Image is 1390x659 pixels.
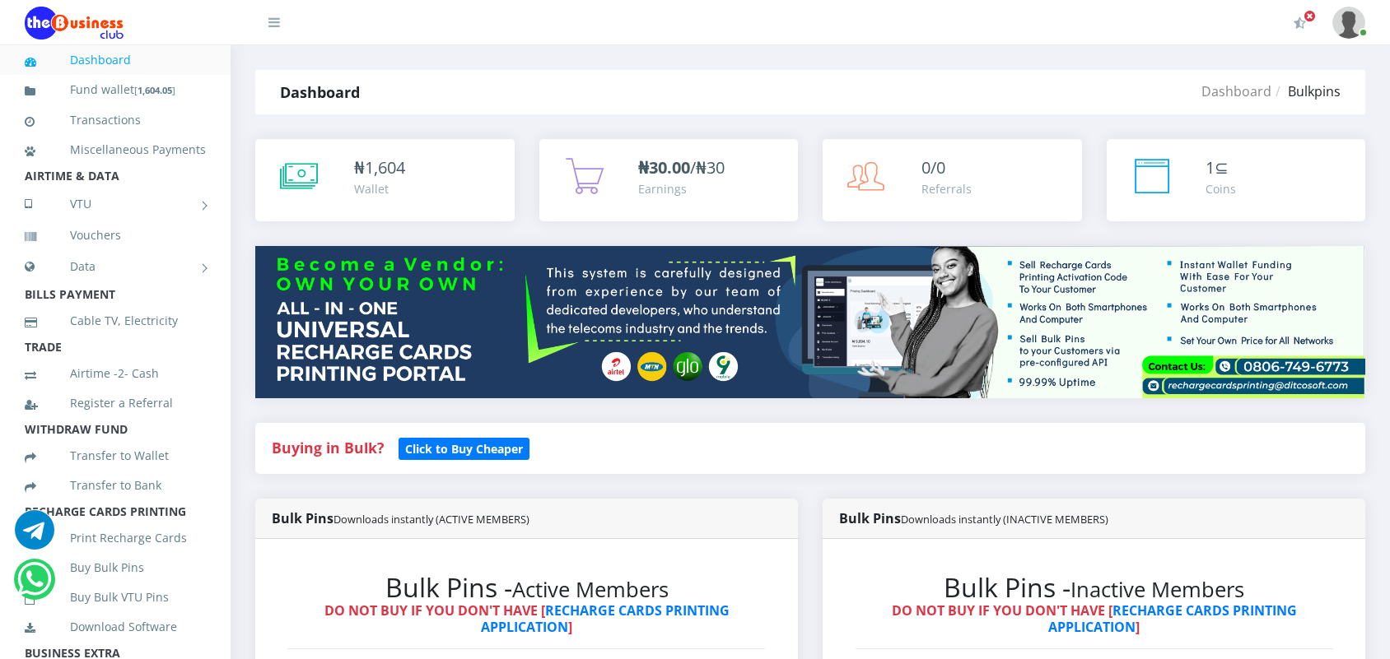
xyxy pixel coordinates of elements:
[839,509,1108,527] strong: Bulk Pins
[272,438,384,457] strong: Buying in Bulk?
[288,572,765,603] h2: Bulk Pins -
[892,601,1297,635] strong: DO NOT BUY IF YOU DON'T HAVE [ ]
[25,608,206,646] a: Download Software
[25,302,206,340] a: Cable TV, Electricity
[638,156,725,179] span: /₦30
[365,156,405,179] span: 1,604
[481,601,730,635] a: RECHARGE CARDS PRINTING APPLICATION
[138,84,172,96] b: 1,604.05
[1271,81,1341,101] li: Bulkpins
[25,519,206,557] a: Print Recharge Cards
[25,183,206,225] a: VTU
[134,84,175,96] small: [ ]
[1070,575,1244,604] small: Inactive Members
[25,466,206,504] a: Transfer to Bank
[255,139,515,221] a: ₦1,604 Wallet
[1206,180,1236,197] div: Coins
[324,601,730,635] strong: DO NOT BUY IF YOU DON'T HAVE [ ]
[921,156,945,179] span: 0/0
[255,246,1365,398] img: multitenant_rcp.png
[1304,10,1316,22] span: Activate Your Membership
[25,41,206,79] a: Dashboard
[1206,155,1236,180] div: ⊆
[1294,16,1306,30] i: Activate Your Membership
[25,216,206,254] a: Vouchers
[25,7,124,39] img: Logo
[1201,82,1271,100] a: Dashboard
[25,131,206,169] a: Miscellaneous Payments
[823,139,1082,221] a: 0/0 Referrals
[405,441,523,457] b: Click to Buy Cheaper
[901,512,1108,527] small: Downloads instantly (INACTIVE MEMBERS)
[272,509,529,527] strong: Bulk Pins
[17,572,51,599] a: Chat for support
[638,180,725,197] div: Earnings
[856,572,1332,603] h2: Bulk Pins -
[539,139,799,221] a: ₦30.00/₦30 Earnings
[512,575,669,604] small: Active Members
[399,438,529,457] a: Click to Buy Cheaper
[1332,7,1365,39] img: User
[25,549,206,587] a: Buy Bulk Pins
[25,71,206,109] a: Fund wallet[1,604.05]
[334,512,529,527] small: Downloads instantly (ACTIVE MEMBERS)
[25,246,206,287] a: Data
[15,522,54,550] a: Chat for support
[25,355,206,392] a: Airtime -2- Cash
[280,82,360,102] strong: Dashboard
[25,101,206,139] a: Transactions
[1048,601,1297,635] a: RECHARGE CARDS PRINTING APPLICATION
[354,155,405,180] div: ₦
[25,384,206,422] a: Register a Referral
[25,437,206,475] a: Transfer to Wallet
[1206,156,1215,179] span: 1
[354,180,405,197] div: Wallet
[638,156,690,179] b: ₦30.00
[25,578,206,616] a: Buy Bulk VTU Pins
[921,180,972,197] div: Referrals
